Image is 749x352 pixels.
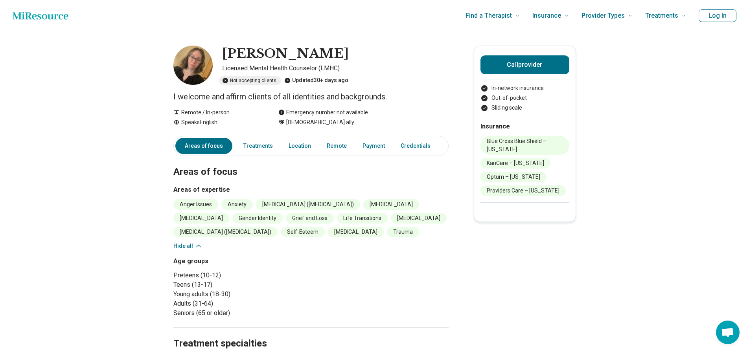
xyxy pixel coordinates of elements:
[358,138,390,154] a: Payment
[466,10,512,21] span: Find a Therapist
[387,227,419,237] li: Trauma
[480,84,569,92] li: In-network insurance
[480,94,569,102] li: Out-of-pocket
[645,10,678,21] span: Treatments
[480,172,547,182] li: Optum – [US_STATE]
[173,280,308,290] li: Teens (13-17)
[13,8,68,24] a: Home page
[286,213,334,224] li: Grief and Loss
[222,64,449,73] p: Licensed Mental Health Counselor (LMHC)
[232,213,283,224] li: Gender Identity
[284,76,348,85] div: Updated 30+ days ago
[286,118,354,126] span: [DEMOGRAPHIC_DATA] ally
[480,84,569,112] ul: Payment options
[391,213,447,224] li: [MEDICAL_DATA]
[278,108,368,117] div: Emergency number not available
[221,199,253,210] li: Anxiety
[480,136,569,155] li: Blue Cross Blue Shield – [US_STATE]
[480,104,569,112] li: Sliding scale
[281,227,325,237] li: Self-Esteem
[480,55,569,74] button: Callprovider
[173,213,229,224] li: [MEDICAL_DATA]
[363,199,419,210] li: [MEDICAL_DATA]
[322,138,351,154] a: Remote
[582,10,625,21] span: Provider Types
[173,257,308,266] h3: Age groups
[337,213,388,224] li: Life Transitions
[396,138,440,154] a: Credentials
[173,91,449,102] p: I welcome and affirm clients of all identities and backgrounds.
[699,9,736,22] button: Log In
[716,321,740,344] div: Open chat
[480,122,569,131] h2: Insurance
[173,108,263,117] div: Remote / In-person
[173,46,213,85] img: Nicole Harding, Licensed Mental Health Counselor (LMHC)
[532,10,561,21] span: Insurance
[239,138,278,154] a: Treatments
[480,185,566,196] li: Providers Care – [US_STATE]
[173,147,449,179] h2: Areas of focus
[175,138,232,154] a: Areas of focus
[173,227,278,237] li: [MEDICAL_DATA] ([MEDICAL_DATA])
[256,199,360,210] li: [MEDICAL_DATA] ([MEDICAL_DATA])
[173,242,202,250] button: Hide all
[173,299,308,308] li: Adults (31-64)
[222,46,349,62] h1: [PERSON_NAME]
[173,199,218,210] li: Anger Issues
[219,76,281,85] div: Not accepting clients
[173,271,308,280] li: Preteens (10-12)
[284,138,316,154] a: Location
[480,158,550,169] li: KanCare – [US_STATE]
[173,308,308,318] li: Seniors (65 or older)
[173,185,449,194] h3: Areas of expertise
[328,227,384,237] li: [MEDICAL_DATA]
[173,318,449,350] h2: Treatment specialties
[173,118,263,126] div: Speaks English
[173,290,308,299] li: Young adults (18-30)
